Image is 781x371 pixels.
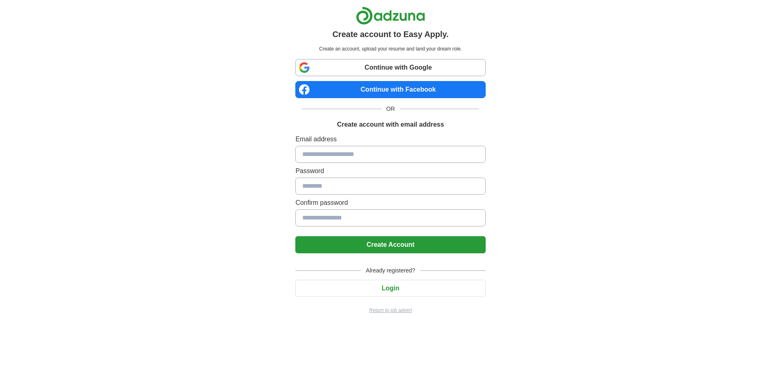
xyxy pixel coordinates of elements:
a: Continue with Facebook [295,81,485,98]
label: Password [295,166,485,176]
label: Confirm password [295,198,485,208]
label: Email address [295,134,485,144]
img: Adzuna logo [356,7,425,25]
span: Already registered? [361,266,420,275]
h1: Create account with email address [337,120,444,130]
a: Continue with Google [295,59,485,76]
p: Create an account, upload your resume and land your dream role. [297,45,484,53]
button: Create Account [295,236,485,253]
a: Return to job advert [295,307,485,314]
a: Login [295,285,485,292]
button: Login [295,280,485,297]
span: OR [382,105,400,113]
h1: Create account to Easy Apply. [332,28,449,40]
